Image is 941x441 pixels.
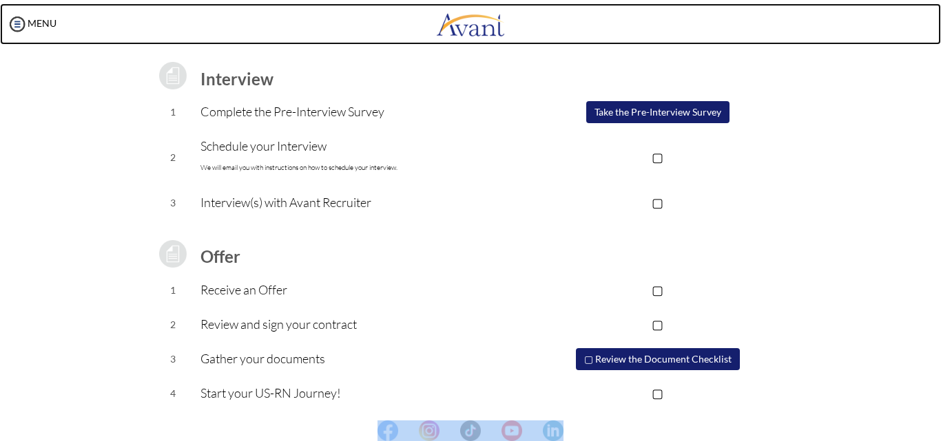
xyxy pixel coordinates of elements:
[7,17,56,29] a: MENU
[200,163,397,172] font: We will email you with instructions on how to schedule your interview.
[156,58,190,93] img: icon-test-grey.png
[200,193,519,212] p: Interview(s) with Avant Recruiter
[460,420,481,441] img: tt.png
[156,237,190,271] img: icon-test-grey.png
[200,383,519,402] p: Start your US-RN Journey!
[398,420,419,441] img: blank.png
[145,95,201,129] td: 1
[7,14,28,34] img: icon-menu.png
[200,102,519,121] p: Complete the Pre-Interview Survey
[145,342,201,376] td: 3
[378,420,398,441] img: fb.png
[200,136,519,178] p: Schedule your Interview
[501,420,522,441] img: yt.png
[519,383,796,402] p: ▢
[543,420,563,441] img: li.png
[522,420,543,441] img: blank.png
[200,246,240,266] b: Offer
[519,280,796,299] p: ▢
[419,420,440,441] img: in.png
[200,69,273,89] b: Interview
[436,3,505,45] img: logo.png
[145,273,201,308] td: 1
[519,193,796,212] p: ▢
[145,308,201,342] td: 2
[200,349,519,368] p: Gather your documents
[481,420,501,441] img: blank.png
[145,186,201,220] td: 3
[200,314,519,334] p: Review and sign your contract
[200,280,519,299] p: Receive an Offer
[519,147,796,166] p: ▢
[440,420,460,441] img: blank.png
[145,129,201,186] td: 2
[145,376,201,411] td: 4
[519,314,796,334] p: ▢
[576,348,740,370] button: ▢ Review the Document Checklist
[586,101,730,123] button: Take the Pre-Interview Survey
